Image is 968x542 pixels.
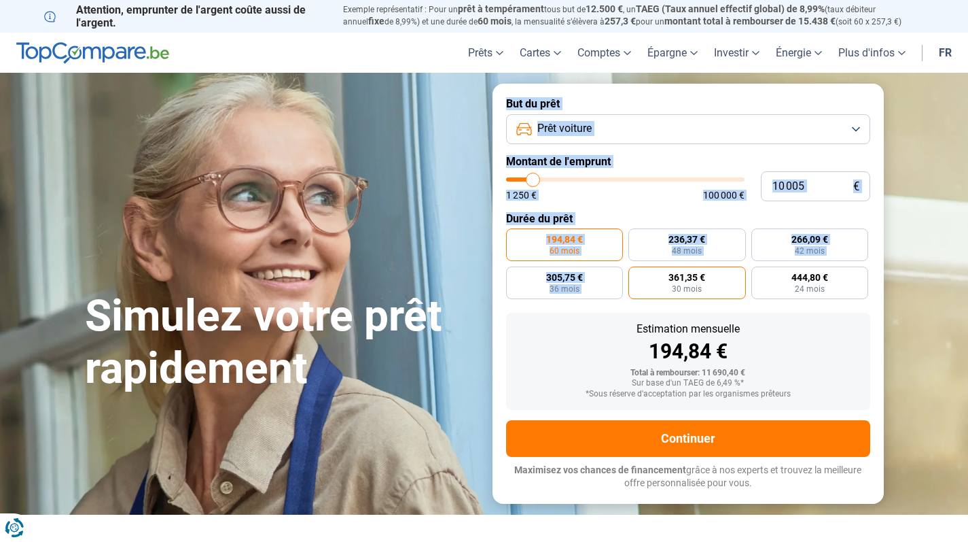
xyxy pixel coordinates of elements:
span: 42 mois [795,247,825,255]
span: 30 mois [672,285,702,293]
span: Prêt voiture [537,121,592,136]
img: TopCompare [16,42,169,64]
div: Total à rembourser: 11 690,40 € [517,369,859,378]
span: 266,09 € [791,235,828,244]
a: Comptes [569,33,639,73]
label: But du prêt [506,97,870,110]
h1: Simulez votre prêt rapidement [85,290,476,395]
span: 48 mois [672,247,702,255]
span: TAEG (Taux annuel effectif global) de 8,99% [636,3,825,14]
span: 361,35 € [668,273,705,282]
a: fr [931,33,960,73]
div: 194,84 € [517,341,859,362]
div: *Sous réserve d'acceptation par les organismes prêteurs [517,390,859,399]
a: Plus d'infos [830,33,914,73]
span: 1 250 € [506,190,537,200]
span: montant total à rembourser de 15.438 € [664,16,836,27]
span: fixe [368,16,384,27]
span: 36 mois [550,285,579,293]
span: € [853,181,859,192]
div: Estimation mensuelle [517,324,859,335]
span: 236,37 € [668,235,705,244]
span: 257,3 € [605,16,636,27]
span: Maximisez vos chances de financement [514,464,686,475]
p: Attention, emprunter de l'argent coûte aussi de l'argent. [44,3,327,29]
span: 305,75 € [546,273,583,282]
span: 194,84 € [546,235,583,244]
button: Continuer [506,420,870,457]
button: Prêt voiture [506,114,870,144]
span: 60 mois [478,16,512,27]
a: Investir [706,33,768,73]
span: prêt à tempérament [458,3,544,14]
p: Exemple représentatif : Pour un tous but de , un (taux débiteur annuel de 8,99%) et une durée de ... [343,3,925,28]
label: Montant de l'emprunt [506,155,870,168]
span: 100 000 € [703,190,745,200]
span: 444,80 € [791,273,828,282]
a: Cartes [512,33,569,73]
a: Prêts [460,33,512,73]
span: 12.500 € [586,3,623,14]
a: Énergie [768,33,830,73]
div: Sur base d'un TAEG de 6,49 %* [517,379,859,388]
a: Épargne [639,33,706,73]
span: 24 mois [795,285,825,293]
span: 60 mois [550,247,579,255]
p: grâce à nos experts et trouvez la meilleure offre personnalisée pour vous. [506,464,870,490]
label: Durée du prêt [506,212,870,225]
